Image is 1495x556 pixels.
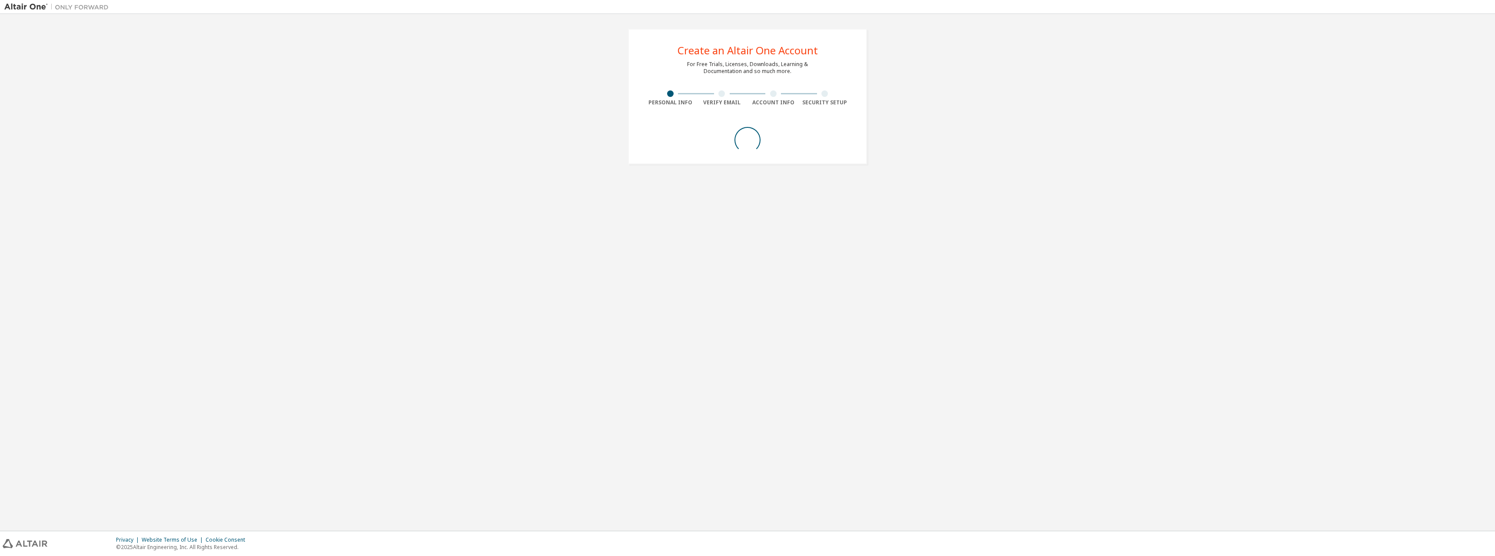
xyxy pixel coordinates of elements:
div: Create an Altair One Account [678,45,818,56]
div: Security Setup [799,99,851,106]
img: altair_logo.svg [3,539,47,548]
div: For Free Trials, Licenses, Downloads, Learning & Documentation and so much more. [687,61,808,75]
div: Privacy [116,536,142,543]
div: Personal Info [645,99,696,106]
div: Cookie Consent [206,536,250,543]
div: Account Info [747,99,799,106]
div: Verify Email [696,99,748,106]
img: Altair One [4,3,113,11]
p: © 2025 Altair Engineering, Inc. All Rights Reserved. [116,543,250,551]
div: Website Terms of Use [142,536,206,543]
